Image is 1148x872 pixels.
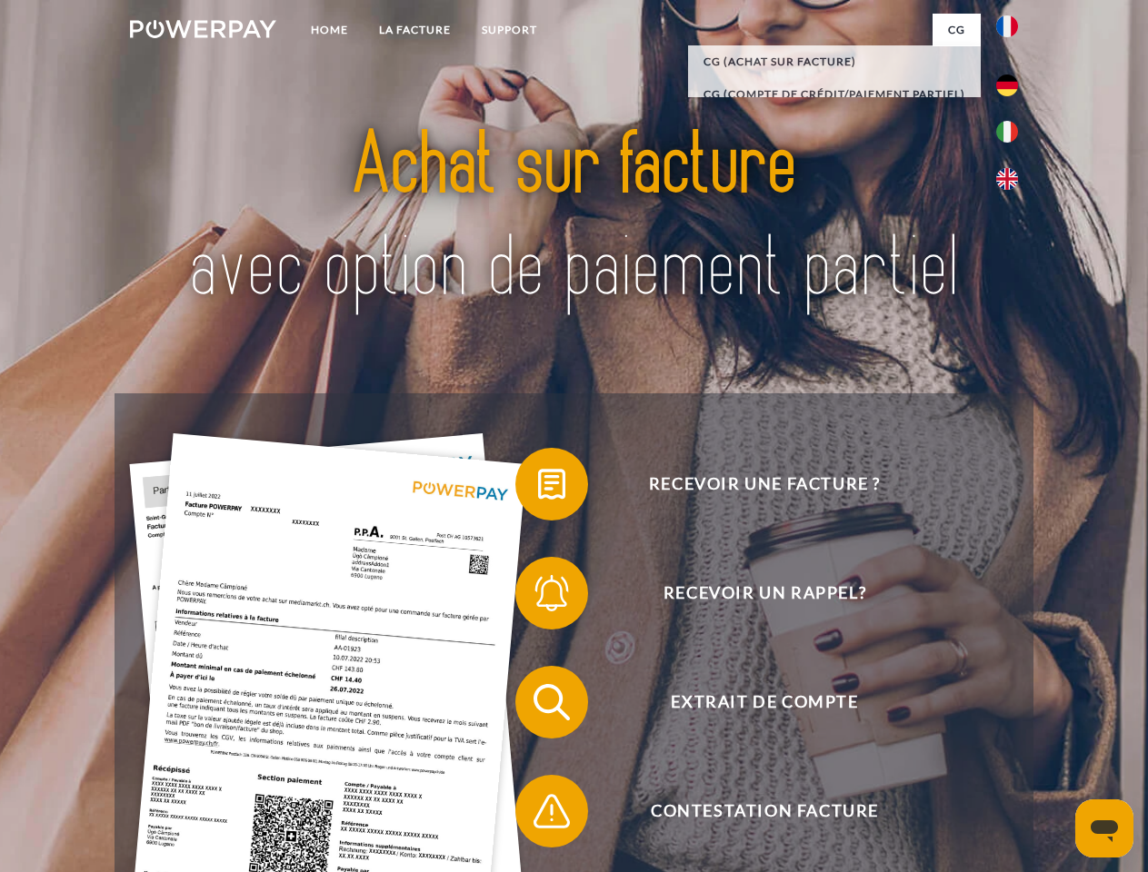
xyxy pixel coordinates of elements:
[688,78,981,111] a: CG (Compte de crédit/paiement partiel)
[295,14,364,46] a: Home
[130,20,276,38] img: logo-powerpay-white.svg
[996,168,1018,190] img: en
[515,775,988,847] button: Contestation Facture
[996,74,1018,96] img: de
[515,557,988,629] button: Recevoir un rappel?
[542,557,987,629] span: Recevoir un rappel?
[174,87,974,348] img: title-powerpay_fr.svg
[364,14,466,46] a: LA FACTURE
[933,14,981,46] a: CG
[466,14,553,46] a: Support
[996,121,1018,143] img: it
[542,775,987,847] span: Contestation Facture
[529,461,574,507] img: qb_bill.svg
[529,788,574,834] img: qb_warning.svg
[529,679,574,725] img: qb_search.svg
[515,666,988,738] button: Extrait de compte
[996,15,1018,37] img: fr
[1075,799,1133,857] iframe: Bouton de lancement de la fenêtre de messagerie
[529,570,574,616] img: qb_bell.svg
[542,666,987,738] span: Extrait de compte
[542,448,987,520] span: Recevoir une facture ?
[688,45,981,78] a: CG (achat sur facture)
[515,448,988,520] button: Recevoir une facture ?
